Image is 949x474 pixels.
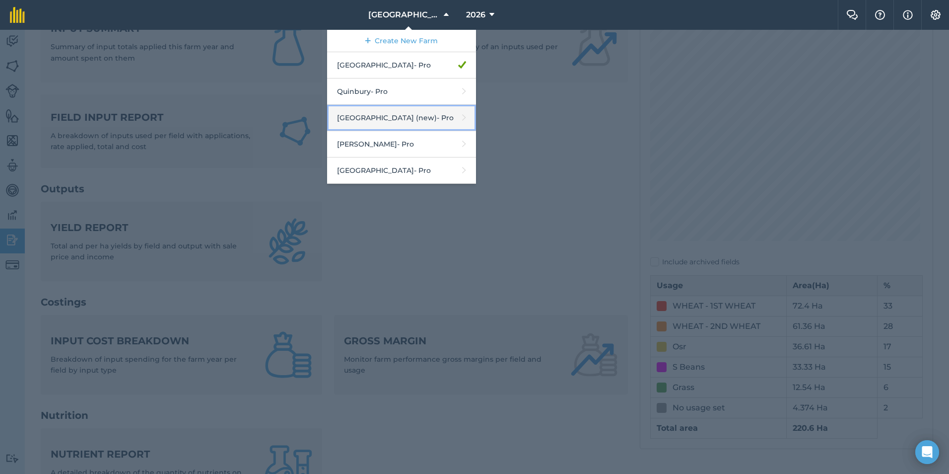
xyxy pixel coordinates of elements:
a: [PERSON_NAME]- Pro [327,131,476,158]
img: Two speech bubbles overlapping with the left bubble in the forefront [846,10,858,20]
div: Open Intercom Messenger [915,440,939,464]
img: svg+xml;base64,PHN2ZyB4bWxucz0iaHR0cDovL3d3dy53My5vcmcvMjAwMC9zdmciIHdpZHRoPSIxNyIgaGVpZ2h0PSIxNy... [903,9,913,21]
span: 2026 [466,9,485,21]
img: A cog icon [930,10,942,20]
a: Quinbury- Pro [327,79,476,105]
img: fieldmargin Logo [10,7,25,23]
a: [GEOGRAPHIC_DATA]- Pro [327,52,476,79]
a: Create New Farm [327,30,476,52]
img: A question mark icon [874,10,886,20]
span: [GEOGRAPHIC_DATA] [368,9,440,21]
a: [GEOGRAPHIC_DATA]- Pro [327,158,476,184]
a: [GEOGRAPHIC_DATA] (new)- Pro [327,105,476,131]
